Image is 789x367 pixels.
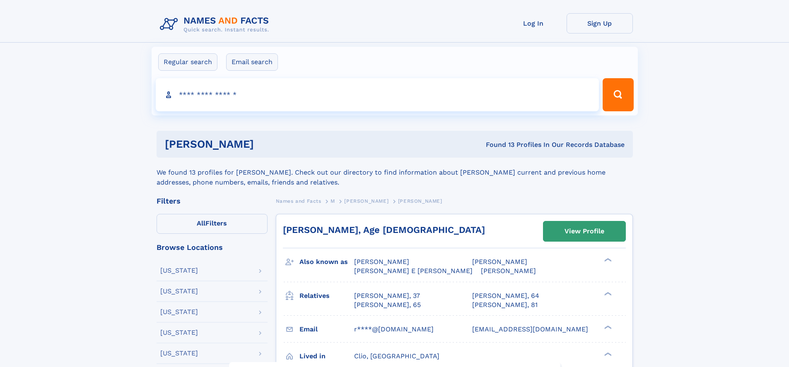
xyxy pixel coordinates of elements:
[354,291,420,300] a: [PERSON_NAME], 37
[157,244,268,251] div: Browse Locations
[543,221,625,241] a: View Profile
[156,78,599,111] input: search input
[344,196,388,206] a: [PERSON_NAME]
[197,219,205,227] span: All
[165,139,370,149] h1: [PERSON_NAME]
[472,291,539,300] a: [PERSON_NAME], 64
[472,258,527,266] span: [PERSON_NAME]
[299,289,354,303] h3: Relatives
[160,288,198,295] div: [US_STATE]
[602,324,612,330] div: ❯
[299,255,354,269] h3: Also known as
[567,13,633,34] a: Sign Up
[158,53,217,71] label: Regular search
[160,329,198,336] div: [US_STATE]
[160,267,198,274] div: [US_STATE]
[565,222,604,241] div: View Profile
[481,267,536,275] span: [PERSON_NAME]
[157,158,633,187] div: We found 13 profiles for [PERSON_NAME]. Check out our directory to find information about [PERSON...
[344,198,388,204] span: [PERSON_NAME]
[354,352,439,360] span: Clio, [GEOGRAPHIC_DATA]
[276,196,321,206] a: Names and Facts
[500,13,567,34] a: Log In
[472,300,538,309] a: [PERSON_NAME], 81
[157,197,268,205] div: Filters
[157,214,268,234] label: Filters
[472,325,588,333] span: [EMAIL_ADDRESS][DOMAIN_NAME]
[354,258,409,266] span: [PERSON_NAME]
[354,300,421,309] a: [PERSON_NAME], 65
[602,257,612,263] div: ❯
[331,198,335,204] span: M
[331,196,335,206] a: M
[299,349,354,363] h3: Lived in
[602,351,612,357] div: ❯
[160,309,198,315] div: [US_STATE]
[370,140,625,149] div: Found 13 Profiles In Our Records Database
[602,291,612,296] div: ❯
[157,13,276,36] img: Logo Names and Facts
[398,198,442,204] span: [PERSON_NAME]
[283,225,485,235] a: [PERSON_NAME], Age [DEMOGRAPHIC_DATA]
[226,53,278,71] label: Email search
[354,267,473,275] span: [PERSON_NAME] E [PERSON_NAME]
[160,350,198,357] div: [US_STATE]
[299,322,354,336] h3: Email
[603,78,633,111] button: Search Button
